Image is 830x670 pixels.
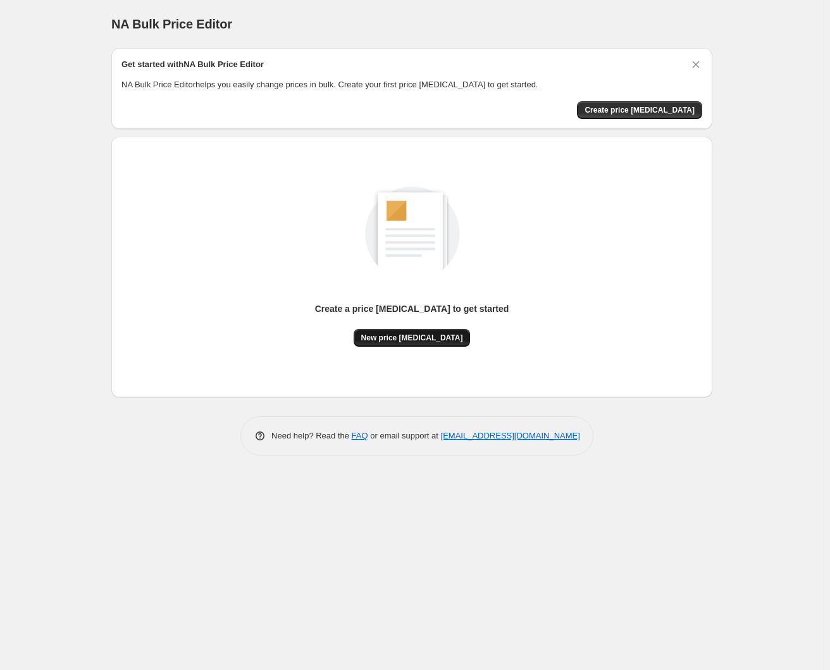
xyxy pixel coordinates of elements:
[361,333,463,343] span: New price [MEDICAL_DATA]
[354,329,471,347] button: New price [MEDICAL_DATA]
[121,58,264,71] h2: Get started with NA Bulk Price Editor
[690,58,702,71] button: Dismiss card
[271,431,352,440] span: Need help? Read the
[315,302,509,315] p: Create a price [MEDICAL_DATA] to get started
[585,105,695,115] span: Create price [MEDICAL_DATA]
[441,431,580,440] a: [EMAIL_ADDRESS][DOMAIN_NAME]
[368,431,441,440] span: or email support at
[121,78,702,91] p: NA Bulk Price Editor helps you easily change prices in bulk. Create your first price [MEDICAL_DAT...
[111,17,232,31] span: NA Bulk Price Editor
[577,101,702,119] button: Create price change job
[352,431,368,440] a: FAQ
